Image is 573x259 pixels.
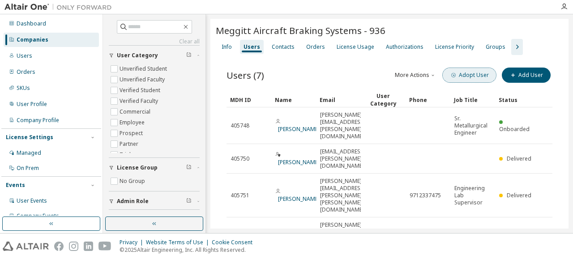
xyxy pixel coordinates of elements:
[98,242,111,251] img: youtube.svg
[507,191,531,199] span: Delivered
[320,93,357,107] div: Email
[231,192,249,199] span: 405751
[272,43,295,51] div: Contacts
[216,24,385,37] span: Meggitt Aircraft Braking Systems - 936
[109,38,200,45] a: Clear all
[17,52,32,59] div: Users
[120,106,152,117] label: Commercial
[120,239,146,246] div: Privacy
[409,93,447,107] div: Phone
[6,134,53,141] div: License Settings
[17,85,30,92] div: SKUs
[186,52,192,59] span: Clear filter
[120,246,258,254] p: © 2025 Altair Engineering, Inc. All Rights Reserved.
[69,242,78,251] img: instagram.svg
[231,122,249,129] span: 405748
[117,52,158,59] span: User Category
[320,178,365,213] span: [PERSON_NAME][EMAIL_ADDRESS][PERSON_NAME][PERSON_NAME][DOMAIN_NAME]
[244,43,260,51] div: Users
[231,155,249,162] span: 405750
[278,158,320,166] a: [PERSON_NAME]
[364,92,402,107] div: User Category
[442,68,496,83] button: Adopt User
[230,93,268,107] div: MDH ID
[84,242,93,251] img: linkedin.svg
[306,43,325,51] div: Orders
[435,43,474,51] div: License Priority
[120,139,140,149] label: Partner
[146,239,212,246] div: Website Terms of Use
[17,20,46,27] div: Dashboard
[17,36,48,43] div: Companies
[454,93,492,107] div: Job Title
[17,101,47,108] div: User Profile
[502,68,551,83] button: Add User
[337,43,374,51] div: License Usage
[120,96,160,106] label: Verified Faculty
[120,64,169,74] label: Unverified Student
[117,198,149,205] span: Admin Role
[109,158,200,178] button: License Group
[17,197,47,204] div: User Events
[109,191,200,211] button: Admin Role
[54,242,64,251] img: facebook.svg
[4,3,116,12] img: Altair One
[17,68,35,76] div: Orders
[3,242,49,251] img: altair_logo.svg
[109,46,200,65] button: User Category
[454,185,491,206] span: Engineering Lab Supervisor
[227,69,264,81] span: Users (7)
[212,239,258,246] div: Cookie Consent
[6,182,25,189] div: Events
[320,221,365,257] span: [PERSON_NAME][EMAIL_ADDRESS][PERSON_NAME][PERSON_NAME][DOMAIN_NAME]
[17,165,39,172] div: On Prem
[120,128,145,139] label: Prospect
[120,117,146,128] label: Employee
[454,115,491,136] span: Sr. Metallurgical Engineer
[499,125,530,133] span: Onboarded
[117,164,158,171] span: License Group
[120,85,162,96] label: Verified Student
[120,149,133,160] label: Trial
[17,117,59,124] div: Company Profile
[120,74,167,85] label: Unverified Faculty
[320,111,365,140] span: [PERSON_NAME][EMAIL_ADDRESS][PERSON_NAME][DOMAIN_NAME]
[320,148,365,170] span: [EMAIL_ADDRESS][PERSON_NAME][DOMAIN_NAME]
[222,43,232,51] div: Info
[394,68,437,83] button: More Actions
[386,43,423,51] div: Authorizations
[410,192,441,199] span: 9712337475
[499,93,536,107] div: Status
[278,195,320,203] a: [PERSON_NAME]
[507,155,531,162] span: Delivered
[186,198,192,205] span: Clear filter
[486,43,505,51] div: Groups
[17,149,41,157] div: Managed
[186,164,192,171] span: Clear filter
[120,176,147,187] label: No Group
[278,125,320,133] a: [PERSON_NAME]
[17,212,59,220] div: Company Events
[275,93,312,107] div: Name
